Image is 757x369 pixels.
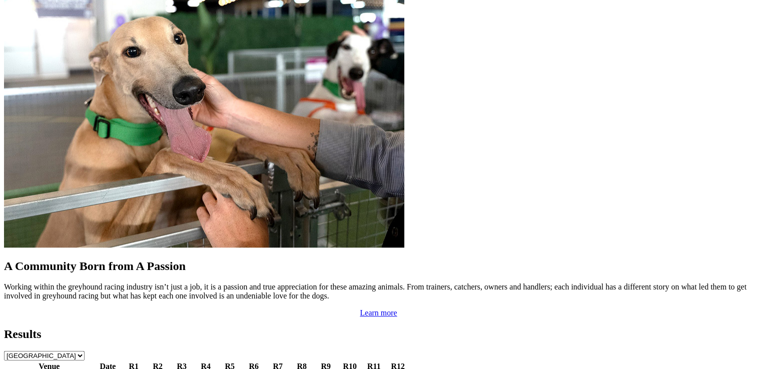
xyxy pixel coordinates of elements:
[4,282,753,300] p: Working within the greyhound racing industry isn’t just a job, it is a passion and true appreciat...
[360,308,397,317] a: Learn more
[4,259,753,273] h2: A Community Born from A Passion
[4,327,753,341] h2: Results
